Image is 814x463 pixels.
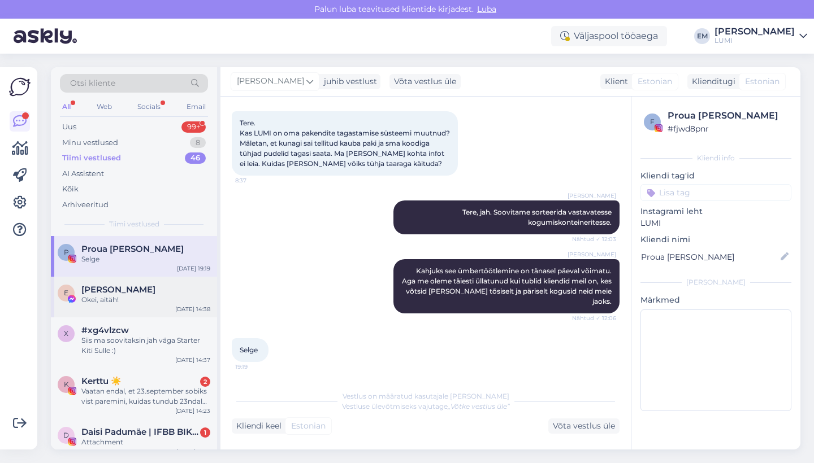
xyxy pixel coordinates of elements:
[641,251,778,263] input: Lisa nimi
[109,219,159,229] span: Tiimi vestlused
[600,76,628,88] div: Klient
[745,76,780,88] span: Estonian
[715,36,795,45] div: LUMI
[64,289,68,297] span: E
[572,235,616,243] span: Nähtud ✓ 12:03
[184,99,208,114] div: Email
[640,234,791,246] p: Kliendi nimi
[548,418,620,434] div: Võta vestlus üle
[402,267,613,305] span: Kahjuks see ümbertöötlemine on tänasel päeval võimatu. Aga me oleme täiesti üllatunud kui tublid ...
[62,152,121,164] div: Tiimi vestlused
[640,277,791,287] div: [PERSON_NAME]
[200,427,210,438] div: 1
[62,137,118,148] div: Minu vestlused
[9,76,31,98] img: Askly Logo
[175,407,210,415] div: [DATE] 14:23
[342,402,510,410] span: Vestluse ülevõtmiseks vajutage
[70,77,115,89] span: Otsi kliente
[687,76,735,88] div: Klienditugi
[177,264,210,273] div: [DATE] 19:19
[232,420,282,432] div: Kliendi keel
[64,248,69,256] span: P
[291,420,326,432] span: Estonian
[81,335,210,356] div: Siis ma soovitaksin jah väga Starter Kiti Sulle :)
[64,380,69,388] span: K
[81,325,129,335] span: #xg4vlzcw
[343,392,509,400] span: Vestlus on määratud kasutajale [PERSON_NAME]
[81,376,122,386] span: Kerttu ☀️
[81,427,199,437] span: Daisi Padumäe | IFBB BIKINI 🇪🇪
[694,28,710,44] div: EM
[94,99,114,114] div: Web
[235,176,278,185] span: 8:37
[181,121,206,133] div: 99+
[63,431,69,439] span: D
[81,295,210,305] div: Okei, aitäh!
[640,217,791,229] p: LUMI
[572,314,616,322] span: Nähtud ✓ 12:06
[81,254,210,264] div: Selge
[135,99,163,114] div: Socials
[389,74,461,89] div: Võta vestlus üle
[640,294,791,306] p: Märkmed
[64,329,68,338] span: x
[462,208,613,226] span: Tere, jah. Soovitame sorteerida vastavatesse kogumiskonteineritesse.
[319,76,377,88] div: juhib vestlust
[240,346,258,354] span: Selge
[235,362,278,371] span: 19:19
[62,121,76,133] div: Uus
[81,437,210,447] div: Attachment
[62,199,109,211] div: Arhiveeritud
[640,170,791,182] p: Kliendi tag'id
[640,184,791,201] input: Lisa tag
[81,285,155,295] span: Eva Kram
[200,377,210,387] div: 2
[60,99,73,114] div: All
[568,250,616,259] span: [PERSON_NAME]
[668,123,788,135] div: # fjwd8pnr
[715,27,807,45] a: [PERSON_NAME]LUMI
[551,26,667,46] div: Väljaspool tööaega
[62,184,79,195] div: Kõik
[81,386,210,407] div: Vaatan endal, et 23.september sobiks vist paremini, kuidas tundub 23ndal? Ja mis kellast kellani ...
[640,153,791,163] div: Kliendi info
[176,447,210,456] div: [DATE] 14:21
[81,244,184,254] span: Proua Teisipäev
[175,305,210,313] div: [DATE] 14:38
[474,4,500,14] span: Luba
[715,27,795,36] div: [PERSON_NAME]
[448,402,510,410] i: „Võtke vestlus üle”
[185,152,206,164] div: 46
[650,117,655,126] span: f
[638,76,672,88] span: Estonian
[240,119,452,168] span: Tere. Kas LUMI on oma pakendite tagastamise süsteemi muutnud? Mäletan, et kunagi sai tellitud kau...
[568,191,616,200] span: [PERSON_NAME]
[640,206,791,217] p: Instagrami leht
[237,75,304,88] span: [PERSON_NAME]
[62,168,104,180] div: AI Assistent
[190,137,206,148] div: 8
[175,356,210,364] div: [DATE] 14:37
[668,109,788,123] div: Proua [PERSON_NAME]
